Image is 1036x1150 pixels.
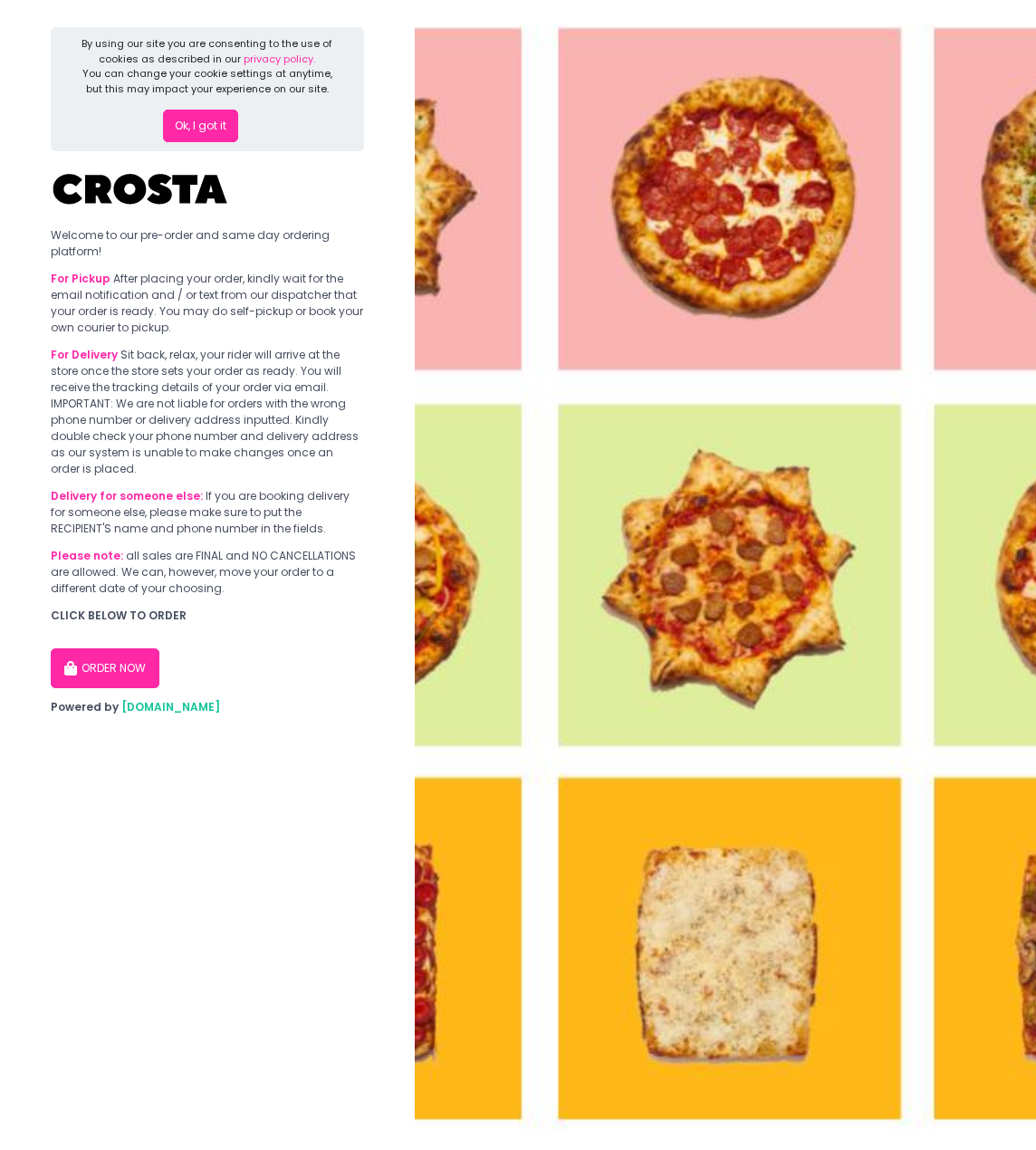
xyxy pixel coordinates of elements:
[51,608,364,624] div: CLICK BELOW TO ORDER
[51,271,364,336] div: After placing your order, kindly wait for the email notification and / or text from our dispatche...
[51,548,364,597] div: all sales are FINAL and NO CANCELLATIONS are allowed. We can, however, move your order to a diffe...
[163,110,238,142] button: Ok, I got it
[51,347,118,362] b: For Delivery
[51,648,159,688] button: ORDER NOW
[79,36,336,96] div: By using our site you are consenting to the use of cookies as described in our You can change you...
[51,699,364,715] div: Powered by
[51,162,232,216] img: Crosta Pizzeria
[244,52,315,66] a: privacy policy.
[51,347,364,477] div: Sit back, relax, your rider will arrive at the store once the store sets your order as ready. You...
[51,488,203,503] b: Delivery for someone else:
[51,227,364,260] div: Welcome to our pre-order and same day ordering platform!
[121,699,220,714] a: [DOMAIN_NAME]
[51,548,123,563] b: Please note:
[51,271,110,286] b: For Pickup
[51,488,364,537] div: If you are booking delivery for someone else, please make sure to put the RECIPIENT'S name and ph...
